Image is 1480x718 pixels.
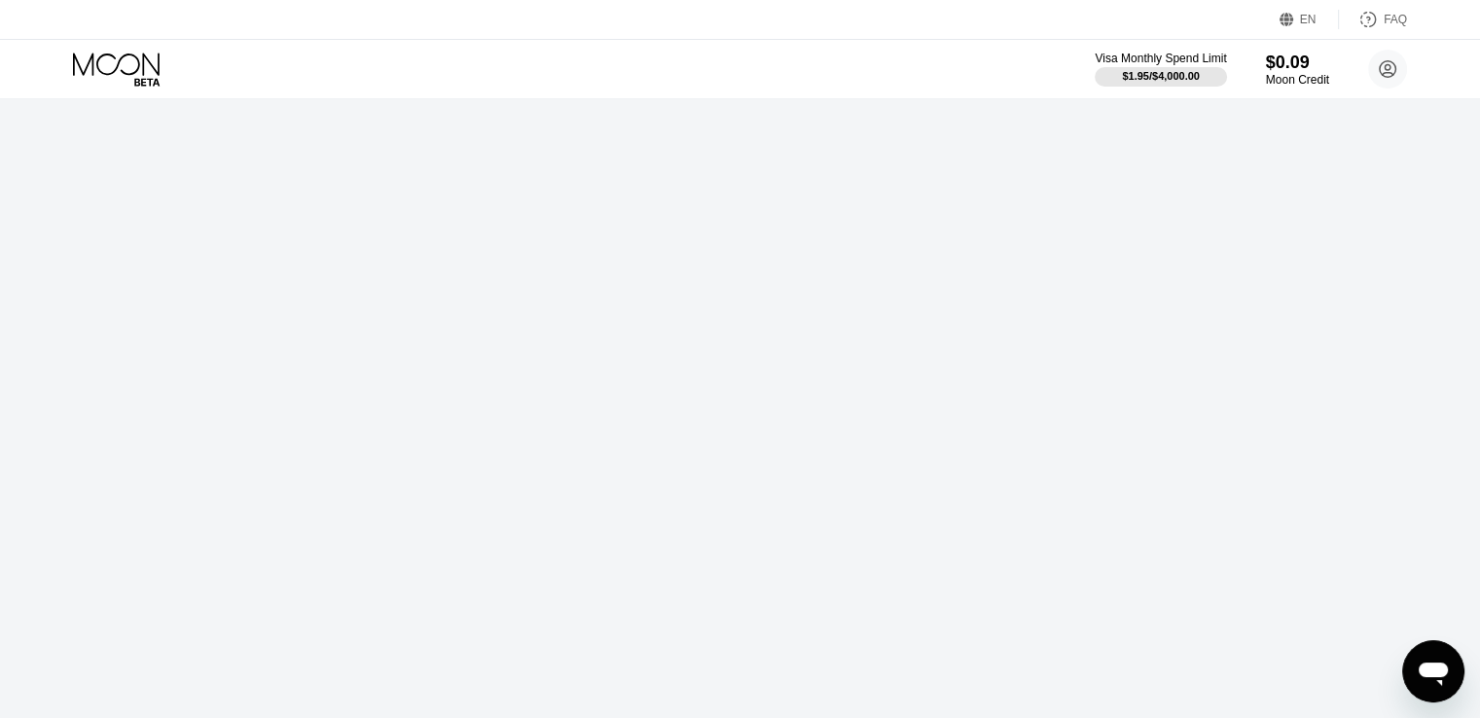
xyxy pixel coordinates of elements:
div: Visa Monthly Spend Limit [1095,52,1226,65]
iframe: Nút để khởi chạy cửa sổ nhắn tin [1402,640,1464,702]
div: $0.09 [1266,53,1329,73]
div: EN [1300,13,1317,26]
div: Moon Credit [1266,73,1329,87]
div: FAQ [1339,10,1407,29]
div: FAQ [1384,13,1407,26]
div: $1.95 / $4,000.00 [1122,70,1200,82]
div: $0.09Moon Credit [1266,53,1329,87]
div: Visa Monthly Spend Limit$1.95/$4,000.00 [1095,52,1226,87]
div: EN [1280,10,1339,29]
